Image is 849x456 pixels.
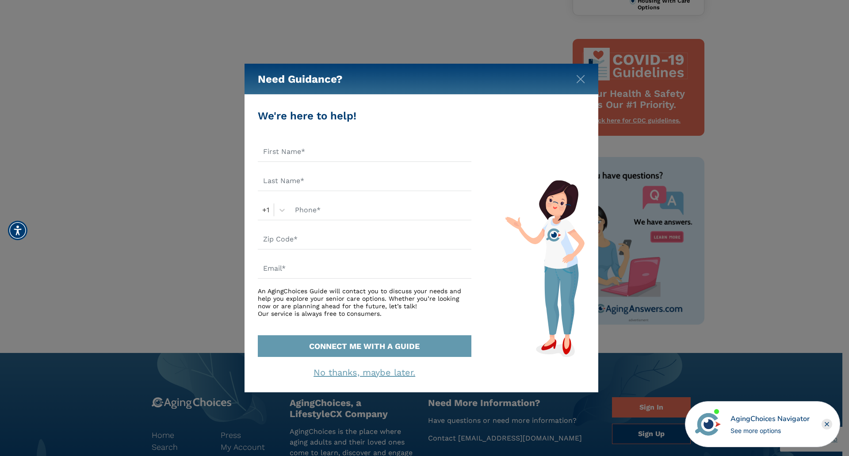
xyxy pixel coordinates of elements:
button: CONNECT ME WITH A GUIDE [258,335,471,357]
div: AgingChoices Navigator [730,414,810,424]
input: Phone* [290,200,471,220]
div: We're here to help! [258,108,471,124]
h5: Need Guidance? [258,64,343,95]
div: Close [822,419,832,429]
input: Last Name* [258,171,471,191]
div: See more options [730,426,810,435]
button: Close [576,73,585,82]
div: An AgingChoices Guide will contact you to discuss your needs and help you explore your senior car... [258,287,471,317]
input: Zip Code* [258,229,471,249]
img: avatar [693,409,723,439]
a: No thanks, maybe later. [314,367,415,378]
input: First Name* [258,142,471,162]
img: modal-close.svg [576,75,585,84]
img: match-guide-form.svg [505,180,585,357]
div: Accessibility Menu [8,221,27,240]
input: Email* [258,258,471,279]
